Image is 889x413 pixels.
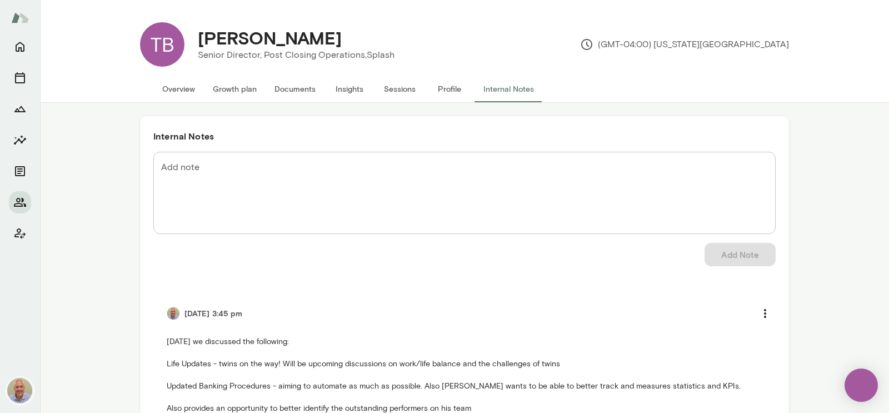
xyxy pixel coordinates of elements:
button: Members [9,191,31,213]
button: Profile [424,76,475,102]
button: Sessions [9,67,31,89]
button: Internal Notes [475,76,543,102]
button: Client app [9,222,31,245]
button: Growth plan [204,76,266,102]
p: Senior Director, Post Closing Operations, Splash [198,48,394,62]
img: Marc Friedman [7,377,33,404]
div: TB [140,22,184,67]
img: Mento [11,7,29,28]
img: Marc Friedman [167,307,180,320]
button: more [753,302,777,325]
button: Overview [153,76,204,102]
h6: Internal Notes [153,130,776,143]
button: Sessions [374,76,424,102]
button: Insights [9,129,31,151]
button: Insights [324,76,374,102]
button: Documents [9,160,31,182]
p: (GMT-04:00) [US_STATE][GEOGRAPHIC_DATA] [580,38,789,51]
h6: [DATE] 3:45 pm [184,308,242,319]
button: Documents [266,76,324,102]
button: Home [9,36,31,58]
h4: [PERSON_NAME] [198,27,342,48]
button: Growth Plan [9,98,31,120]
